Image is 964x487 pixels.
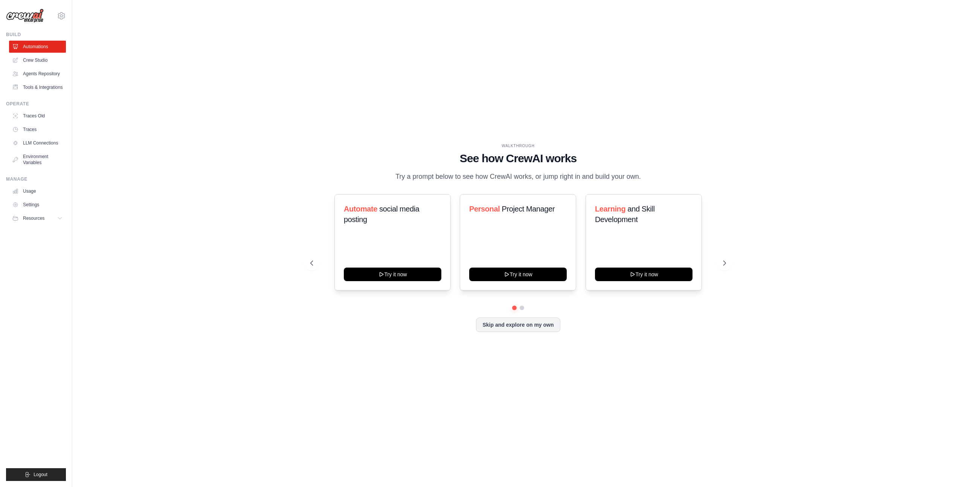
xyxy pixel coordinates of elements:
a: Traces Old [9,110,66,122]
a: Usage [9,185,66,197]
img: Logo [6,9,44,23]
h1: See how CrewAI works [310,152,726,165]
span: Personal [469,205,500,213]
span: Project Manager [502,205,555,213]
button: Try it now [595,268,692,281]
a: Agents Repository [9,68,66,80]
div: Manage [6,176,66,182]
a: Automations [9,41,66,53]
a: Traces [9,123,66,135]
a: Environment Variables [9,151,66,169]
span: Automate [344,205,377,213]
span: Learning [595,205,625,213]
button: Resources [9,212,66,224]
span: and Skill Development [595,205,654,224]
a: Settings [9,199,66,211]
div: WALKTHROUGH [310,143,726,149]
a: LLM Connections [9,137,66,149]
div: Build [6,32,66,38]
span: social media posting [344,205,419,224]
span: Logout [34,472,47,478]
a: Tools & Integrations [9,81,66,93]
button: Try it now [344,268,441,281]
p: Try a prompt below to see how CrewAI works, or jump right in and build your own. [392,171,645,182]
span: Resources [23,215,44,221]
button: Try it now [469,268,567,281]
button: Logout [6,468,66,481]
div: Widget de chat [926,451,964,487]
div: Operate [6,101,66,107]
iframe: Chat Widget [926,451,964,487]
a: Crew Studio [9,54,66,66]
button: Skip and explore on my own [476,318,560,332]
